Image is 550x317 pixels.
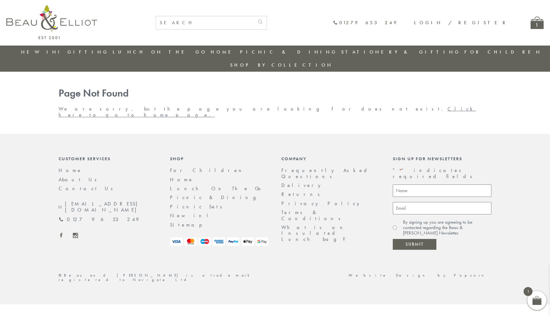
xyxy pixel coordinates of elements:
[393,156,491,161] div: Sign up for newsletters
[59,176,101,183] a: About Us
[464,49,542,55] a: For Children
[59,217,139,222] a: 01279 653 249
[170,156,269,161] div: Shop
[170,212,213,219] a: New in!
[59,201,157,213] a: [EMAIL_ADDRESS][DOMAIN_NAME]
[113,49,207,55] a: Lunch On The Go
[393,184,491,197] input: Name
[240,49,337,55] a: Picnic & Dining
[281,209,345,221] a: Terms & Conditions
[67,49,109,55] a: Gifting
[170,237,269,246] img: payment-logos.png
[393,239,436,250] input: Submit
[393,168,491,179] p: " " indicates required fields
[59,185,117,192] a: Contact Us
[170,194,262,201] a: Picnic & Dining
[211,49,236,55] a: Home
[531,17,544,29] a: 1
[170,176,194,183] a: Home
[170,203,226,210] a: Picnic Sets
[6,5,97,39] img: logo
[403,220,491,236] label: By signing up you are agreeing to be contacted regarding the Beau & [PERSON_NAME] Newsletter.
[59,105,476,118] a: Click here to go to home page.
[393,202,491,214] input: Email
[59,167,82,174] a: Home
[281,200,363,207] a: Privacy Policy
[414,19,508,26] a: Login / Register
[156,16,254,29] input: SEARCH
[281,182,324,189] a: Delivery
[281,167,371,179] a: Frequently Asked Questions
[524,287,532,296] span: 1
[170,221,211,228] a: Sitemap
[52,88,498,118] div: We are sorry, but the page you are looking for does not exist.
[333,20,398,25] a: 01279 653 249
[52,273,275,282] div: ©Beau and [PERSON_NAME] is a trademark registered to Navigate Ltd.
[230,62,333,68] a: Shop by collection
[281,224,350,242] a: What is an Insulated Lunch bag?
[59,88,491,99] h1: Page Not Found
[349,273,491,278] a: Website Design by Popcorn
[281,191,324,198] a: Returns
[21,49,64,55] a: New in!
[170,185,264,192] a: Lunch On The Go
[59,156,157,161] div: Customer Services
[341,49,461,55] a: Stationery & Gifting
[281,156,380,161] div: Company
[170,167,246,174] a: For Children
